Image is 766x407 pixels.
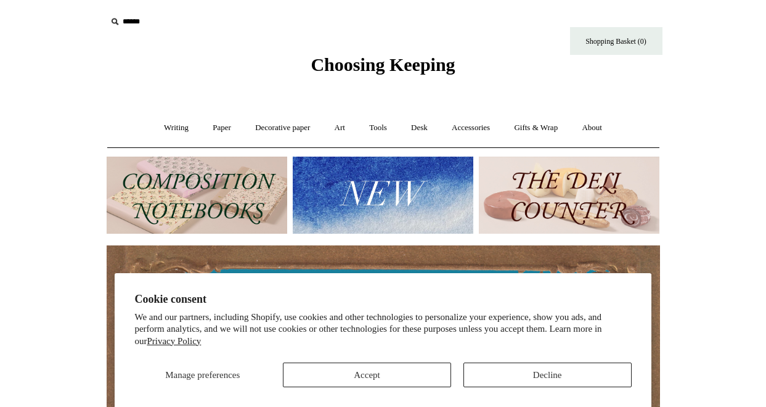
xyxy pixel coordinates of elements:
[134,363,271,387] button: Manage preferences
[147,336,201,346] a: Privacy Policy
[165,370,240,380] span: Manage preferences
[463,363,632,387] button: Decline
[293,157,473,234] img: New.jpg__PID:f73bdf93-380a-4a35-bcfe-7823039498e1
[202,112,242,144] a: Paper
[570,27,662,55] a: Shopping Basket (0)
[441,112,501,144] a: Accessories
[503,112,569,144] a: Gifts & Wrap
[134,311,631,348] p: We and our partners, including Shopify, use cookies and other technologies to personalize your ex...
[107,157,287,234] img: 202302 Composition ledgers.jpg__PID:69722ee6-fa44-49dd-a067-31375e5d54ec
[324,112,356,144] a: Art
[571,112,613,144] a: About
[244,112,321,144] a: Decorative paper
[134,293,631,306] h2: Cookie consent
[283,363,451,387] button: Accept
[311,54,455,75] span: Choosing Keeping
[358,112,398,144] a: Tools
[153,112,200,144] a: Writing
[400,112,439,144] a: Desk
[311,64,455,73] a: Choosing Keeping
[479,157,659,234] img: The Deli Counter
